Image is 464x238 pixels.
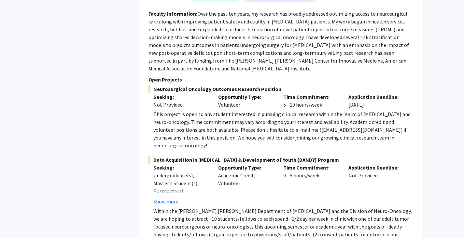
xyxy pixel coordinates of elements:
div: Undergraduate(s), Master's Student(s), Postdoctoral Researcher(s) / Research Staff, Medical Resid... [153,171,209,226]
p: Time Commitment: [283,93,339,101]
p: Time Commitment: [283,164,339,171]
p: Seeking: [153,93,209,101]
div: Not Provided [344,164,409,205]
p: Open Projects [148,76,414,83]
div: Academic Credit, Volunteer [213,164,278,205]
p: Opportunity Type: [218,164,274,171]
span: Neurosurgical Oncology Outcomes Research Position [148,85,414,93]
p: Opportunity Type: [218,93,274,101]
b: Faculty Information: [148,10,197,17]
div: Volunteer [213,93,278,109]
div: [DATE] [344,93,409,109]
span: Data Acquisition in [MEDICAL_DATA] & Development of Youth (DANDY) Program [148,156,414,164]
iframe: Chat [5,209,28,233]
div: Not Provided [153,101,209,109]
fg-read-more: Over the past ten years, my research has broadly addressed optimizing access to neurosurgical car... [148,10,409,72]
button: Show more [153,198,178,205]
div: 0 - 5 hours/week [278,164,344,205]
p: Seeking: [153,164,209,171]
p: Application Deadline: [348,164,404,171]
div: 5 - 10 hours/week [278,93,344,109]
p: Application Deadline: [348,93,404,101]
div: This project is open to any student interested in pursuing clinical research within the realm of ... [153,110,414,149]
